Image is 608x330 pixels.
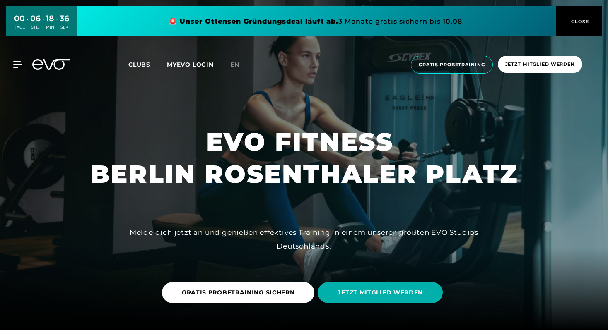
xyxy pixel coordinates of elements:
div: : [56,13,58,35]
span: GRATIS PROBETRAINING SICHERN [182,288,295,297]
a: Jetzt Mitglied werden [495,56,585,74]
a: Gratis Probetraining [408,56,495,74]
div: : [27,13,28,35]
a: JETZT MITGLIED WERDEN [318,276,446,309]
div: : [43,13,44,35]
a: GRATIS PROBETRAINING SICHERN [162,276,318,309]
div: TAGE [14,24,25,30]
a: MYEVO LOGIN [167,61,214,68]
div: MIN [46,24,54,30]
span: Jetzt Mitglied werden [505,61,575,68]
div: STD [30,24,41,30]
div: SEK [60,24,69,30]
a: en [230,60,249,69]
span: en [230,61,239,68]
span: JETZT MITGLIED WERDEN [338,288,423,297]
div: 18 [46,12,54,24]
a: Clubs [128,60,167,68]
div: 36 [60,12,69,24]
span: Clubs [128,61,150,68]
button: CLOSE [556,6,602,36]
h1: EVO FITNESS BERLIN ROSENTHALER PLATZ [90,126,518,190]
span: CLOSE [569,18,589,25]
div: Melde dich jetzt an und genießen effektives Training in einem unserer größten EVO Studios Deutsch... [118,226,490,253]
div: 06 [30,12,41,24]
div: 00 [14,12,25,24]
span: Gratis Probetraining [419,61,485,68]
